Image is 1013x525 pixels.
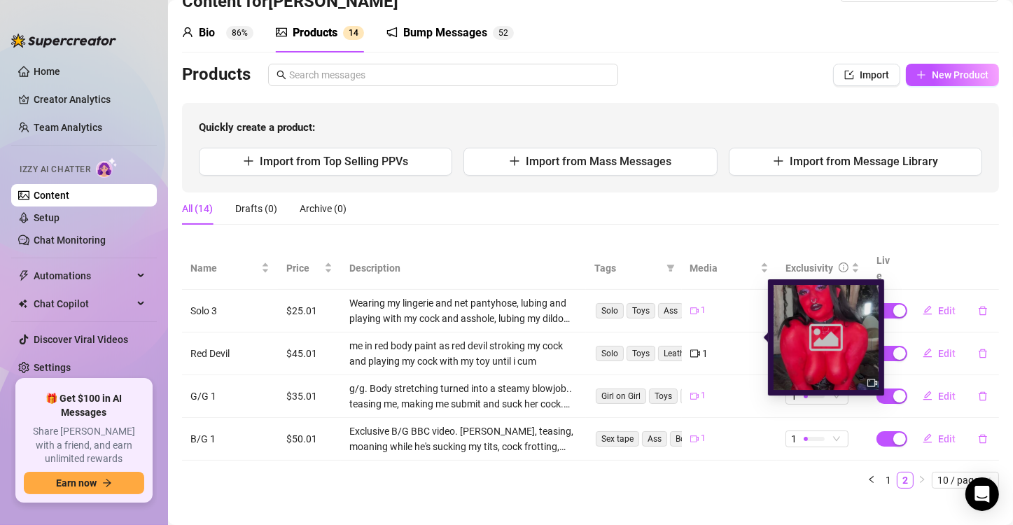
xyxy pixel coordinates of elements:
[498,28,503,38] span: 5
[278,247,341,290] th: Price
[349,423,578,454] div: Exclusive B/G BBC video. [PERSON_NAME], teasing, moaning while he's sucking my tits, cock frottin...
[965,477,999,511] div: Open Intercom Messenger
[664,258,678,279] span: filter
[260,155,408,168] span: Import from Top Selling PPVs
[881,472,896,488] a: 1
[596,431,639,447] span: Sex tape
[596,303,624,318] span: Solo
[277,70,286,80] span: search
[463,148,717,176] button: Import from Mass Messages
[190,260,258,276] span: Name
[701,304,706,317] span: 1
[790,155,938,168] span: Import from Message Library
[34,265,133,287] span: Automations
[918,475,926,484] span: right
[897,472,914,489] li: 2
[923,433,932,443] span: edit
[286,260,321,276] span: Price
[701,389,706,402] span: 1
[923,391,932,400] span: edit
[182,418,278,461] td: B/G 1
[276,27,287,38] span: picture
[354,28,358,38] span: 4
[701,432,706,445] span: 1
[509,155,520,167] span: plus
[182,247,278,290] th: Name
[680,388,701,404] span: BJ
[916,70,926,80] span: plus
[967,385,999,407] button: delete
[289,67,610,83] input: Search messages
[729,148,982,176] button: Import from Message Library
[102,478,112,488] span: arrow-right
[649,388,678,404] span: Toys
[967,428,999,450] button: delete
[349,28,354,38] span: 1
[526,155,671,168] span: Import from Mass Messages
[867,378,877,388] span: video-camera
[300,201,347,216] div: Archive (0)
[34,334,128,345] a: Discover Viral Videos
[867,475,876,484] span: left
[690,307,699,315] span: video-camera
[96,157,118,178] img: AI Chatter
[914,472,930,489] li: Next Page
[844,70,854,80] span: import
[978,391,988,401] span: delete
[868,247,903,290] th: Live
[863,472,880,489] li: Previous Page
[503,28,508,38] span: 2
[911,300,967,322] button: Edit
[34,234,106,246] a: Chat Monitoring
[182,332,278,375] td: Red Devil
[978,349,988,358] span: delete
[932,69,988,80] span: New Product
[20,163,90,176] span: Izzy AI Chatter
[863,472,880,489] button: left
[911,385,967,407] button: Edit
[833,64,900,86] button: Import
[932,472,999,489] div: Page Size
[24,392,144,419] span: 🎁 Get $100 in AI Messages
[682,247,778,290] th: Media
[493,26,514,40] sup: 52
[278,290,341,332] td: $25.01
[627,346,655,361] span: Toys
[34,190,69,201] a: Content
[978,434,988,444] span: delete
[897,472,913,488] a: 2
[860,69,889,80] span: Import
[627,303,655,318] span: Toys
[182,27,193,38] span: user
[199,24,215,41] div: Bio
[967,342,999,365] button: delete
[773,155,784,167] span: plus
[978,306,988,316] span: delete
[56,477,97,489] span: Earn now
[690,435,699,443] span: video-camera
[243,155,254,167] span: plus
[938,305,956,316] span: Edit
[34,66,60,77] a: Home
[666,264,675,272] span: filter
[278,418,341,461] td: $50.01
[199,148,452,176] button: Import from Top Selling PPVs
[596,388,646,404] span: Girl on Girl
[937,472,993,488] span: 10 / page
[34,212,60,223] a: Setup
[293,24,337,41] div: Products
[911,428,967,450] button: Edit
[938,391,956,402] span: Edit
[703,346,708,361] span: 1
[24,425,144,466] span: Share [PERSON_NAME] with a friend, and earn unlimited rewards
[670,431,722,447] span: Boy on Girl
[690,349,700,358] span: video-camera
[658,303,683,318] span: Ass
[914,472,930,489] button: right
[199,121,315,134] strong: Quickly create a product:
[182,290,278,332] td: Solo 3
[18,299,27,309] img: Chat Copilot
[24,472,144,494] button: Earn nowarrow-right
[182,64,251,86] h3: Products
[967,300,999,322] button: delete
